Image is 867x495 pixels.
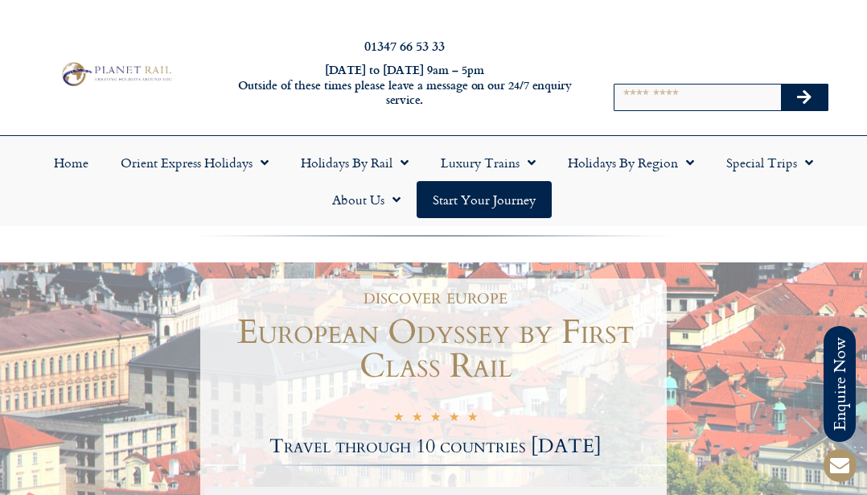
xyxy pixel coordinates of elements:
a: Home [38,144,105,181]
i: ★ [412,411,422,427]
i: ★ [467,411,478,427]
i: ★ [430,411,441,427]
img: Planet Rail Train Holidays Logo [57,60,175,89]
a: Orient Express Holidays [105,144,285,181]
a: 01347 66 53 33 [364,36,445,55]
button: Search [781,85,828,110]
nav: Menu [8,144,859,218]
a: Special Trips [710,144,829,181]
h2: Travel through 10 countries [DATE] [204,437,667,456]
i: ★ [449,411,459,427]
a: Holidays by Region [552,144,710,181]
a: Luxury Trains [425,144,552,181]
h1: discover europe [212,287,659,307]
a: Start your Journey [417,181,552,218]
a: About Us [316,181,417,218]
h6: [DATE] to [DATE] 9am – 5pm Outside of these times please leave a message on our 24/7 enquiry serv... [235,63,573,108]
h1: European Odyssey by First Class Rail [204,316,667,383]
a: Holidays by Rail [285,144,425,181]
div: 5/5 [393,410,478,427]
i: ★ [393,411,404,427]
